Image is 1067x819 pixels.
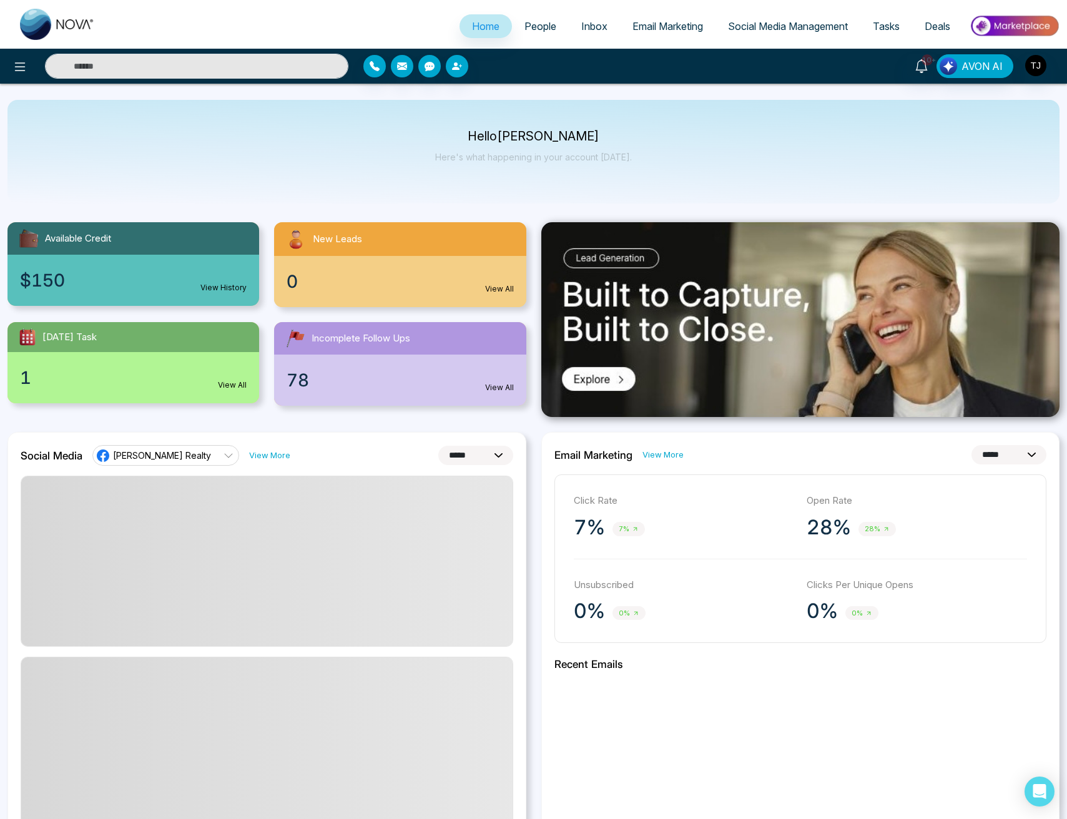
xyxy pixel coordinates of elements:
a: New Leads0View All [267,222,533,307]
h2: Recent Emails [554,658,1047,670]
img: User Avatar [1025,55,1046,76]
span: Email Marketing [632,20,703,32]
span: Tasks [873,20,900,32]
img: followUps.svg [284,327,307,350]
span: Inbox [581,20,607,32]
p: 0% [807,599,838,624]
img: availableCredit.svg [17,227,40,250]
span: $150 [20,267,65,293]
span: 10+ [922,54,933,66]
div: Open Intercom Messenger [1025,777,1055,807]
button: AVON AI [937,54,1013,78]
img: . [541,222,1060,418]
a: View History [200,282,247,293]
h2: Email Marketing [554,449,632,461]
img: todayTask.svg [17,327,37,347]
span: People [524,20,556,32]
p: Clicks Per Unique Opens [807,578,1027,592]
span: Incomplete Follow Ups [312,331,410,346]
span: 7% [612,522,645,536]
img: Lead Flow [940,57,957,75]
span: Home [472,20,499,32]
p: 0% [574,599,605,624]
a: View More [249,449,290,461]
span: AVON AI [961,59,1003,74]
a: Home [460,14,512,38]
span: 0 [287,268,298,295]
a: View All [485,283,514,295]
a: Tasks [860,14,912,38]
p: 28% [807,515,851,540]
a: People [512,14,569,38]
a: Social Media Management [715,14,860,38]
span: [DATE] Task [42,330,97,345]
p: 7% [574,515,605,540]
img: newLeads.svg [284,227,308,251]
a: Deals [912,14,963,38]
p: Click Rate [574,494,794,508]
span: 78 [287,367,309,393]
a: Incomplete Follow Ups78View All [267,322,533,406]
a: View More [642,449,684,461]
span: 28% [858,522,896,536]
p: Here's what happening in your account [DATE]. [435,152,632,162]
span: Social Media Management [728,20,848,32]
span: [PERSON_NAME] Realty [113,449,211,461]
span: 0% [845,606,878,620]
span: Available Credit [45,232,111,246]
span: Deals [925,20,950,32]
p: Hello [PERSON_NAME] [435,131,632,142]
span: 1 [20,365,31,391]
img: Nova CRM Logo [20,9,95,40]
p: Open Rate [807,494,1027,508]
img: Market-place.gif [969,12,1060,40]
a: View All [485,382,514,393]
p: Unsubscribed [574,578,794,592]
a: 10+ [907,54,937,76]
span: 0% [612,606,646,620]
span: New Leads [313,232,362,247]
a: View All [218,380,247,391]
a: Inbox [569,14,620,38]
a: Email Marketing [620,14,715,38]
h2: Social Media [21,449,82,462]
